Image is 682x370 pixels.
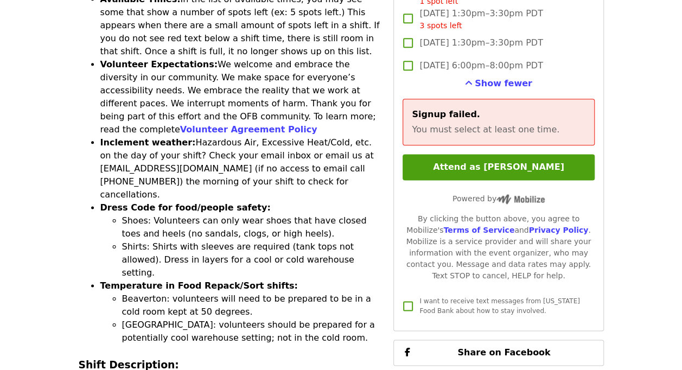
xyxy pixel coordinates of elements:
[475,78,532,88] span: Show fewer
[465,77,532,90] button: See more timeslots
[412,123,585,136] p: You must select at least one time.
[419,297,579,315] span: I want to receive text messages from [US_STATE] Food Bank about how to stay involved.
[528,226,588,234] a: Privacy Policy
[100,59,218,69] strong: Volunteer Expectations:
[419,21,462,30] span: 3 spots left
[100,58,381,136] li: We welcome and embrace the diversity in our community. We make space for everyone’s accessibility...
[443,226,514,234] a: Terms of Service
[419,59,543,72] span: [DATE] 6:00pm–8:00pm PDT
[496,194,545,204] img: Powered by Mobilize
[122,214,381,240] li: Shoes: Volunteers can only wear shoes that have closed toes and heels (no sandals, clogs, or high...
[452,194,545,203] span: Powered by
[393,340,603,366] button: Share on Facebook
[100,202,271,213] strong: Dress Code for food/people safety:
[403,213,594,282] div: By clicking the button above, you agree to Mobilize's and . Mobilize is a service provider and wi...
[100,137,196,148] strong: Inclement weather:
[122,292,381,318] li: Beaverton: volunteers will need to be prepared to be in a cold room kept at 50 degrees.
[419,7,543,31] span: [DATE] 1:30pm–3:30pm PDT
[180,124,317,135] a: Volunteer Agreement Policy
[100,280,298,291] strong: Temperature in Food Repack/Sort shifts:
[100,136,381,201] li: Hazardous Air, Excessive Heat/Cold, etc. on the day of your shift? Check your email inbox or emai...
[419,36,543,49] span: [DATE] 1:30pm–3:30pm PDT
[122,318,381,345] li: [GEOGRAPHIC_DATA]: volunteers should be prepared for a potentially cool warehouse setting; not in...
[122,240,381,279] li: Shirts: Shirts with sleeves are required (tank tops not allowed). Dress in layers for a cool or c...
[412,109,480,119] span: Signup failed.
[457,347,550,358] span: Share on Facebook
[403,154,594,180] button: Attend as [PERSON_NAME]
